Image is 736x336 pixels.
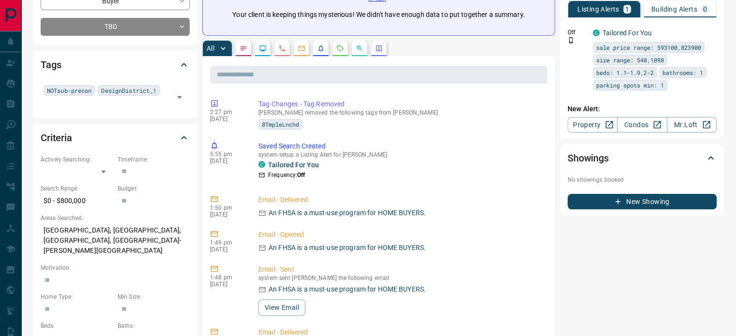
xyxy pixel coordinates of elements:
div: condos.ca [593,29,600,36]
p: Budget: [118,184,190,193]
h2: Criteria [41,130,72,146]
a: Property [568,117,617,132]
p: All [207,45,214,52]
p: system sent [PERSON_NAME] the following email [258,275,543,281]
p: An FHSA is a must-use program for HOME BUYERS. [269,284,426,294]
p: Email - Delivered [258,195,543,205]
p: No showings booked [568,175,717,184]
h2: Showings [568,150,609,166]
span: parking spots min: 1 [596,80,664,90]
p: Baths: [118,321,190,330]
p: Saved Search Created [258,141,543,151]
span: DesignDistrict_1 [101,86,156,95]
p: Off [568,28,587,37]
p: system setup a Listing Alert for [PERSON_NAME] [258,151,543,158]
svg: Emails [298,44,305,52]
a: Condos [617,117,667,132]
svg: Notes [240,44,247,52]
p: An FHSA is a must-use program for HOME BUYERS. [269,243,426,253]
svg: Lead Browsing Activity [259,44,267,52]
p: New Alert: [568,104,717,114]
span: size range: 540,1098 [596,55,664,65]
a: Tailored For You [602,29,652,37]
div: Criteria [41,126,190,149]
p: [DATE] [210,246,244,253]
p: [DATE] [210,158,244,164]
svg: Push Notification Only [568,37,574,44]
h2: Tags [41,57,61,73]
p: Frequency: [268,171,305,179]
svg: Agent Actions [375,44,383,52]
p: Tag Changes - Tag Removed [258,99,543,109]
p: [DATE] [210,116,244,122]
svg: Requests [336,44,344,52]
p: 2:27 pm [210,109,244,116]
div: TBD [41,18,190,36]
svg: Calls [278,44,286,52]
div: Showings [568,146,717,170]
p: 1 [625,6,629,13]
p: Your client is keeping things mysterious! We didn't have enough data to put together a summary. [232,10,525,20]
svg: Opportunities [356,44,363,52]
p: Home Type: [41,292,113,301]
div: Tags [41,53,190,76]
p: [GEOGRAPHIC_DATA], [GEOGRAPHIC_DATA], [GEOGRAPHIC_DATA], [GEOGRAPHIC_DATA]-[PERSON_NAME][GEOGRAPH... [41,222,190,259]
p: 1:50 pm [210,205,244,211]
p: [DATE] [210,281,244,288]
span: 8TmpleLnchd [262,119,299,129]
p: Listing Alerts [577,6,619,13]
p: Areas Searched: [41,214,190,222]
span: sale price range: 593100,823900 [596,43,701,52]
p: Email - Opened [258,230,543,240]
p: An FHSA is a must-use program for HOME BUYERS. [269,208,426,218]
p: 1:49 pm [210,239,244,246]
div: condos.ca [258,161,265,168]
strong: Off [297,172,305,178]
p: $0 - $800,000 [41,193,113,209]
p: Timeframe: [118,155,190,164]
span: bathrooms: 1 [662,68,703,77]
button: View Email [258,299,305,316]
p: Motivation: [41,263,190,272]
p: [PERSON_NAME] removed the following tags from [PERSON_NAME] [258,109,543,116]
p: Search Range: [41,184,113,193]
p: 0 [703,6,707,13]
span: NOTsub-precon [47,86,91,95]
button: New Showing [568,194,717,209]
p: Beds: [41,321,113,330]
a: Tailored For You [268,161,319,169]
p: Actively Searching: [41,155,113,164]
p: [DATE] [210,211,244,218]
p: 5:55 pm [210,151,244,158]
svg: Listing Alerts [317,44,325,52]
p: Building Alerts [651,6,697,13]
p: Email - Sent [258,264,543,275]
p: 1:48 pm [210,274,244,281]
p: Min Size: [118,292,190,301]
span: beds: 1.1-1.9,2-2 [596,68,654,77]
a: Mr.Loft [667,117,717,132]
button: Open [173,90,186,104]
